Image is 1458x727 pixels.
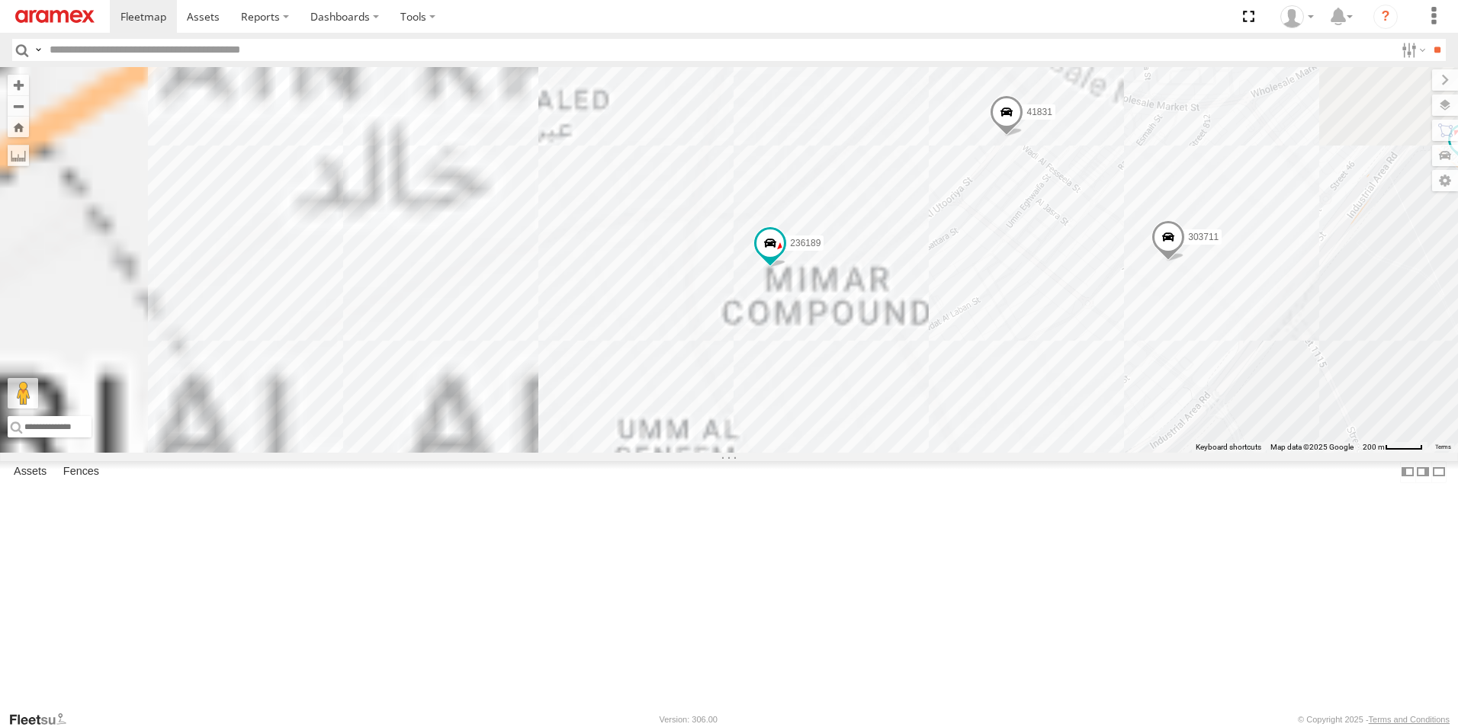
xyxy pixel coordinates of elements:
span: 303711 [1188,232,1219,242]
i: ? [1373,5,1398,29]
label: Assets [6,461,54,482]
label: Dock Summary Table to the Left [1400,461,1415,483]
button: Zoom in [8,75,29,95]
span: 200 m [1363,443,1385,451]
div: © Copyright 2025 - [1298,715,1450,724]
label: Search Query [32,39,44,61]
div: Mohammed Fahim [1275,5,1319,28]
div: Version: 306.00 [660,715,718,724]
label: Fences [56,461,107,482]
button: Zoom Home [8,117,29,137]
img: aramex-logo.svg [15,10,95,23]
a: Visit our Website [8,712,79,727]
a: Terms (opens in new tab) [1435,444,1451,450]
label: Search Filter Options [1395,39,1428,61]
button: Keyboard shortcuts [1196,442,1261,453]
label: Dock Summary Table to the Right [1415,461,1431,483]
button: Map Scale: 200 m per 46 pixels [1358,442,1427,453]
label: Hide Summary Table [1431,461,1447,483]
label: Map Settings [1432,170,1458,191]
button: Drag Pegman onto the map to open Street View [8,378,38,408]
button: Zoom out [8,95,29,117]
span: 236189 [790,239,821,249]
a: Terms and Conditions [1369,715,1450,724]
span: Map data ©2025 Google [1270,443,1354,451]
label: Measure [8,145,29,166]
span: 41831 [1026,107,1052,117]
